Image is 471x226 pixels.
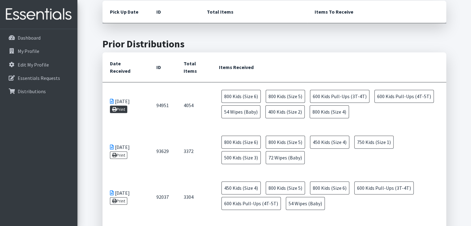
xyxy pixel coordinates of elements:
span: 54 Wipes (Baby) [286,197,325,210]
a: Print [110,197,128,205]
td: 93629 [149,128,176,174]
td: 4054 [176,82,212,128]
h2: Prior Distributions [102,38,446,50]
span: 72 Wipes (Baby) [266,151,305,164]
span: 54 Wipes (Baby) [221,105,260,118]
a: Essentials Requests [2,72,75,84]
span: 600 Kids Pull-Ups (4T-5T) [221,197,281,210]
span: 800 Kids (Size 5) [266,136,305,149]
th: ID [149,52,176,82]
p: Essentials Requests [18,75,60,81]
span: 500 Kids (Size 3) [221,151,261,164]
a: Print [110,106,128,113]
td: 3372 [176,128,212,174]
p: Distributions [18,88,46,94]
td: 3304 [176,174,212,220]
td: [DATE] [102,174,149,220]
span: 800 Kids (Size 6) [221,136,261,149]
a: Distributions [2,85,75,98]
p: My Profile [18,48,39,54]
span: 800 Kids (Size 5) [266,181,305,194]
span: 600 Kids Pull-Ups (3T-4T) [354,181,414,194]
span: 400 Kids (Size 2) [265,105,305,118]
a: Edit My Profile [2,59,75,71]
th: Pick Up Date [102,1,149,23]
span: 800 Kids (Size 5) [266,90,305,103]
a: My Profile [2,45,75,57]
td: [DATE] [102,82,149,128]
span: 800 Kids (Size 6) [310,181,349,194]
a: Dashboard [2,32,75,44]
th: ID [149,1,199,23]
th: Items To Receive [307,1,446,23]
img: HumanEssentials [2,4,75,25]
span: 800 Kids (Size 6) [221,90,261,103]
span: 450 Kids (Size 4) [221,181,261,194]
span: 600 Kids Pull-Ups (3T-4T) [310,90,369,103]
span: 800 Kids (Size 4) [310,105,349,118]
span: 750 Kids (Size 1) [354,136,394,149]
th: Total Items [176,52,212,82]
span: 450 Kids (Size 4) [310,136,349,149]
td: 94951 [149,82,176,128]
p: Edit My Profile [18,62,49,68]
a: Print [110,151,128,159]
th: Items Received [212,52,446,82]
td: [DATE] [102,128,149,174]
td: 92037 [149,174,176,220]
p: Dashboard [18,35,41,41]
th: Total Items [199,1,307,23]
span: 600 Kids Pull-Ups (4T-5T) [374,90,434,103]
th: Date Received [102,52,149,82]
